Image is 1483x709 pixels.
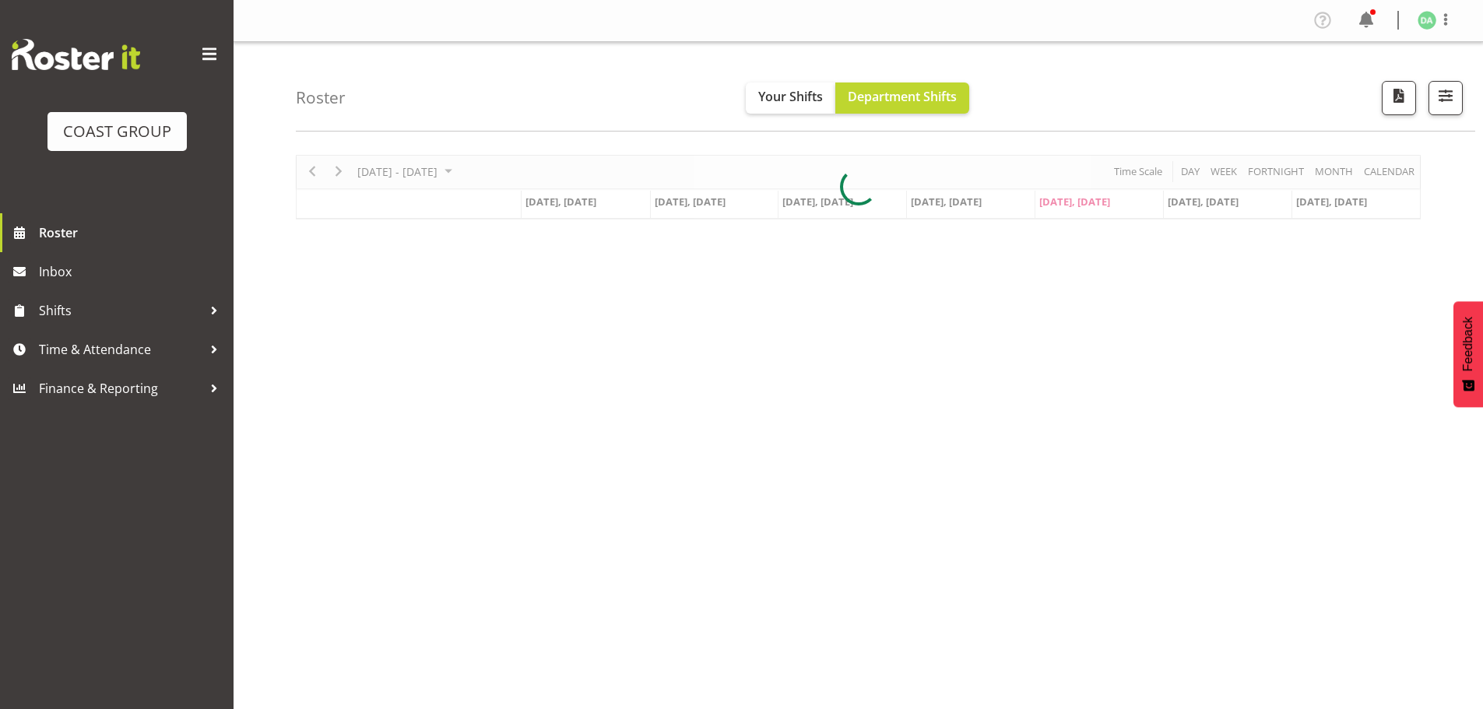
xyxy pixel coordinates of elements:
button: Your Shifts [746,82,835,114]
span: Finance & Reporting [39,377,202,400]
img: Rosterit website logo [12,39,140,70]
span: Your Shifts [758,88,823,105]
img: daniel-an1132.jpg [1418,11,1436,30]
span: Department Shifts [848,88,957,105]
button: Filter Shifts [1429,81,1463,115]
button: Department Shifts [835,82,969,114]
button: Feedback - Show survey [1453,301,1483,407]
span: Shifts [39,299,202,322]
div: COAST GROUP [63,120,171,143]
span: Time & Attendance [39,338,202,361]
button: Download a PDF of the roster according to the set date range. [1382,81,1416,115]
span: Roster [39,221,226,244]
span: Feedback [1461,317,1475,371]
h4: Roster [296,89,346,107]
span: Inbox [39,260,226,283]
